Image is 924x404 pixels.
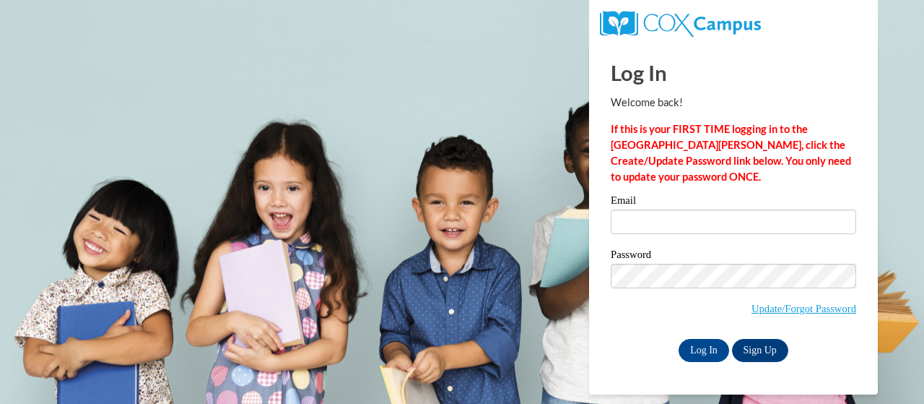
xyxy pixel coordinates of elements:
[751,303,856,314] a: Update/Forgot Password
[611,58,856,87] h1: Log In
[611,195,856,210] label: Email
[679,339,729,362] input: Log In
[611,95,856,111] p: Welcome back!
[611,249,856,264] label: Password
[611,123,851,183] strong: If this is your FIRST TIME logging in to the [GEOGRAPHIC_DATA][PERSON_NAME], click the Create/Upd...
[732,339,788,362] a: Sign Up
[600,17,761,29] a: COX Campus
[600,11,761,37] img: COX Campus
